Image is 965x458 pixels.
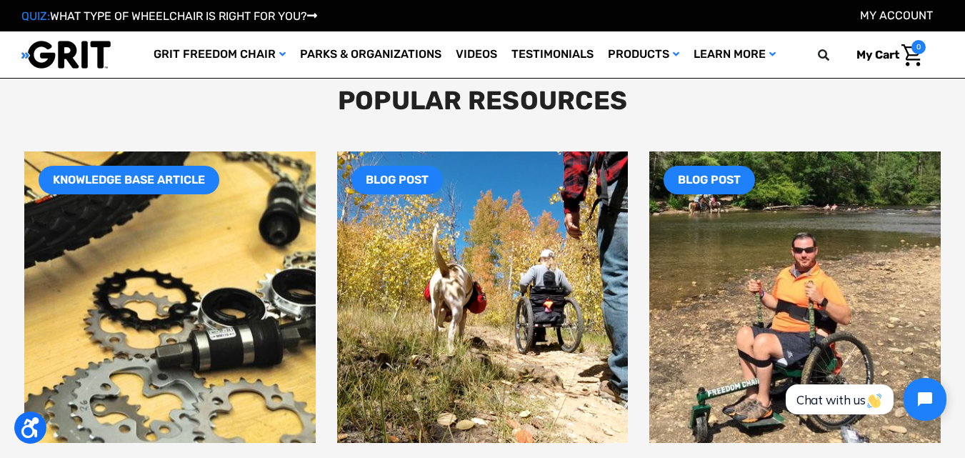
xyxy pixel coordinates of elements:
[911,40,926,54] span: 0
[664,166,755,194] span: BLOG POST
[770,366,959,433] iframe: Tidio Chat
[860,9,933,22] a: Account
[601,31,686,78] a: Products
[337,151,629,443] img: blog-grit-freedom-chair-every-season.png
[21,9,50,23] span: QUIZ:
[21,40,111,69] img: GRIT All-Terrain Wheelchair and Mobility Equipment
[504,31,601,78] a: Testimonials
[24,151,316,443] img: blog-grit-freedom-chair-design-features.jpg
[21,9,317,23] a: QUIZ:WHAT TYPE OF WHEELCHAIR IS RIGHT FOR YOU?
[293,31,449,78] a: Parks & Organizations
[901,44,922,66] img: Cart
[686,31,783,78] a: Learn More
[39,166,219,194] span: KNOWLEDGE BASE ARTICLE
[449,31,504,78] a: Videos
[146,31,293,78] a: GRIT Freedom Chair
[351,166,443,194] span: BLOG POST
[846,40,926,70] a: Cart with 0 items
[649,151,941,443] img: blog-jeremy.jpg
[856,48,899,61] span: My Cart
[824,40,846,70] input: Search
